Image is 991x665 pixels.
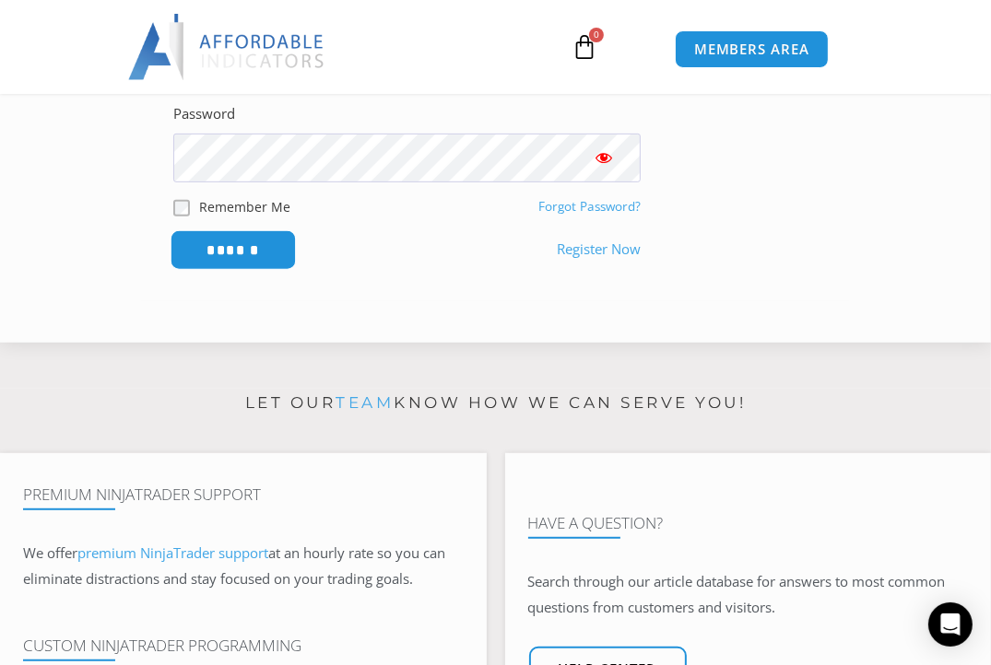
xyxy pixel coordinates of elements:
a: premium NinjaTrader support [77,543,268,562]
label: Remember Me [199,197,290,216]
a: Register Now [557,237,641,262]
img: LogoAI | Affordable Indicators – NinjaTrader [128,14,326,80]
p: Search through our article database for answers to most common questions from customers and visit... [528,569,969,621]
h4: Premium NinjaTrader Support [23,485,464,504]
a: team [336,393,394,412]
a: MEMBERS AREA [675,30,829,68]
a: Forgot Password? [538,198,641,215]
div: Open Intercom Messenger [928,602,973,647]
a: 0 [544,20,625,74]
span: MEMBERS AREA [694,42,809,56]
span: We offer [23,543,77,562]
h4: Custom NinjaTrader Programming [23,636,464,655]
label: Password [173,101,235,127]
span: 0 [589,28,604,42]
button: Show password [567,134,641,182]
h4: Have A Question? [528,514,969,532]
